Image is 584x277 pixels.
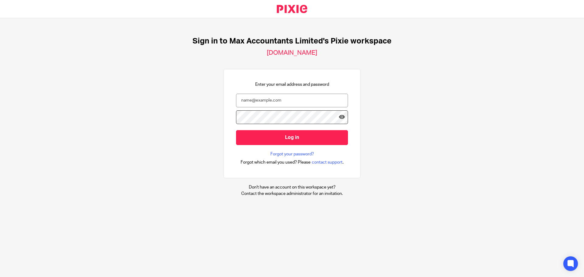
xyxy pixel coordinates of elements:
input: Log in [236,130,348,145]
span: contact support [312,159,342,165]
input: name@example.com [236,94,348,107]
p: Enter your email address and password [255,81,329,88]
span: Forgot which email you used? Please [241,159,311,165]
p: Don't have an account on this workspace yet? [241,184,343,190]
a: Forgot your password? [270,151,314,157]
h2: [DOMAIN_NAME] [267,49,317,57]
div: . [241,159,344,166]
h1: Sign in to Max Accountants Limited's Pixie workspace [193,36,391,46]
p: Contact the workspace administrator for an invitation. [241,191,343,197]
